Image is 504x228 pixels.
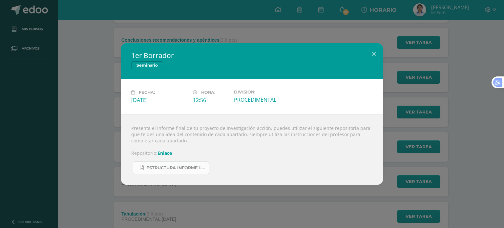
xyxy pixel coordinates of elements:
[131,96,188,104] div: [DATE]
[133,161,209,174] a: Estructura informe La Salle 2025.docx
[157,150,172,156] a: Enlace
[201,90,215,95] span: Hora:
[365,43,383,65] button: Close (Esc)
[139,90,155,95] span: Fecha:
[146,165,205,171] span: Estructura informe La Salle 2025.docx
[234,96,290,103] div: PROCEDIMENTAL
[121,114,383,185] div: Presenta el informe final de tu proyecto de investigación acción, puedes utilizar el siguiente re...
[234,90,290,94] label: División:
[131,51,373,60] h2: 1er Borrador
[131,61,163,69] span: Seminario
[193,96,229,104] div: 12:56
